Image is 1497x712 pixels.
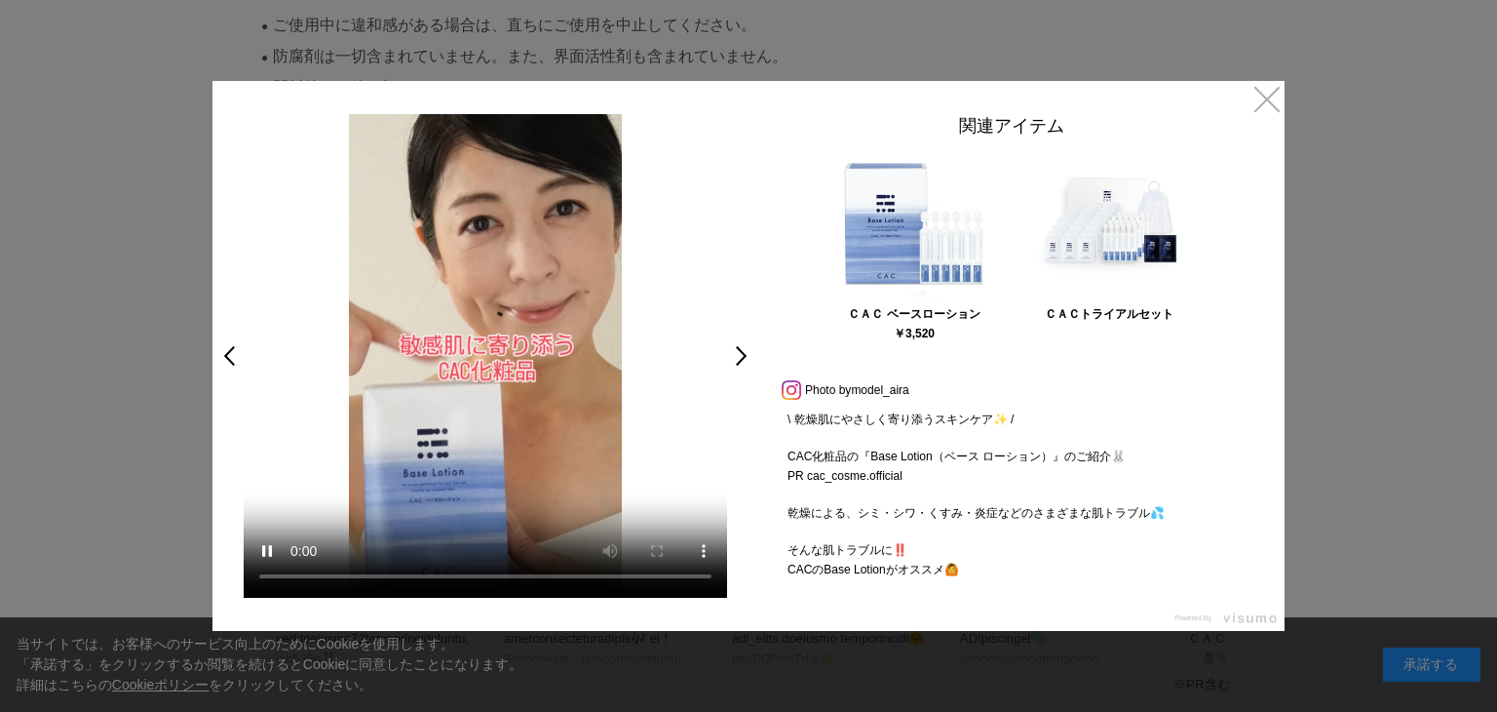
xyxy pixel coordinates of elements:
a: model_aira [851,383,908,397]
p: \ 乾燥肌にやさしく寄り添うスキンケア✨ / CAC化粧品の『Base Lotion（ベース ローション）』のご紹介🐰 PR cac_cosme.official 乾燥による、シミ・シワ・くすみ... [768,411,1255,580]
div: 関連アイテム [768,114,1255,146]
a: × [1249,81,1285,116]
div: ￥3,520 [894,328,935,339]
a: > [733,338,760,374]
img: 060059.jpg [841,151,987,297]
div: ＣＡＣ ベースローション [828,305,1000,323]
a: < [211,338,238,374]
div: ＣＡＣトライアルセット [1023,305,1195,323]
span: Photo by [805,378,851,402]
img: 000851.jpg [1036,151,1182,297]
